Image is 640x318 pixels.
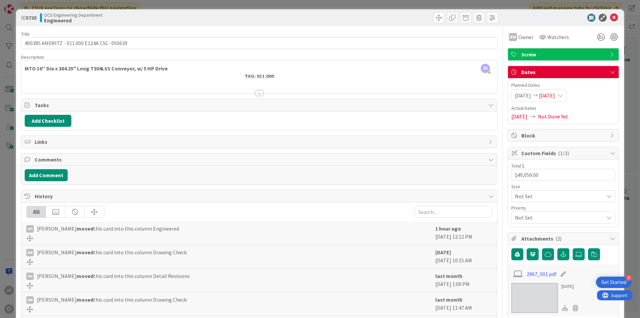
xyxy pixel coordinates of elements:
[435,249,451,256] b: [DATE]
[521,149,607,157] span: Custom Fields
[561,283,581,290] div: [DATE]
[25,65,168,72] strong: MTO 16'' Dia x 384.25" Long T304LSS Conveyor, w/ 5 HP Drive
[77,273,93,279] b: moved
[435,296,492,312] div: [DATE] 11:47 AM
[509,33,517,41] div: BW
[435,225,461,232] b: 1 hour ago
[37,296,187,304] span: [PERSON_NAME] this card into this column Drawing Check
[27,206,46,218] div: All
[77,249,93,256] b: moved
[511,184,615,189] div: Size
[435,248,492,265] div: [DATE] 10:15 AM
[626,275,632,281] div: 4
[435,273,462,279] b: last month
[511,206,615,210] div: Priority
[26,273,34,280] div: DH
[538,112,568,120] span: Not Done Yet
[511,82,615,89] span: Planned Dates
[35,138,485,146] span: Links
[25,115,71,127] button: Add Checklist
[25,169,68,181] button: Add Comment
[35,155,485,164] span: Comments
[35,192,485,200] span: History
[601,279,626,286] div: Get Started
[77,225,93,232] b: moved
[521,50,607,58] span: Screw
[515,91,531,99] span: [DATE]
[515,192,600,201] span: Not Set
[14,1,30,9] span: Support
[511,112,527,120] span: [DATE]
[44,18,102,23] b: Engineered
[44,12,102,18] span: OCS Engineering Department
[26,225,34,233] div: DH
[481,64,490,73] span: JK
[21,54,44,60] span: Description
[21,14,37,22] span: ID
[527,270,557,278] a: 2967_001.pdf
[21,37,497,49] input: type card name here...
[555,235,562,242] span: ( 2 )
[37,225,179,233] span: [PERSON_NAME] this card into this column Engineered
[511,163,524,169] label: Total $
[558,150,569,156] span: ( 1/3 )
[37,272,190,280] span: [PERSON_NAME] this card into this column Detail Revisions
[521,131,607,139] span: Block
[561,304,569,312] div: Download
[521,68,607,76] span: Dates
[37,248,187,256] span: [PERSON_NAME] this card into this column Drawing Check
[26,249,34,256] div: BW
[435,272,492,289] div: [DATE] 1:09 PM
[435,225,492,241] div: [DATE] 12:12 PM
[77,296,93,303] b: moved
[415,206,492,218] input: Search...
[245,73,274,79] strong: TAG: 011.000
[26,14,37,21] b: 5735
[518,33,533,41] span: Owner
[596,277,632,288] div: Open Get Started checklist, remaining modules: 4
[435,296,462,303] b: last month
[547,33,569,41] span: Watchers
[21,31,30,37] label: Title
[35,101,485,109] span: Tasks
[26,296,34,304] div: BW
[539,91,555,99] span: [DATE]
[511,105,615,112] span: Actual Dates
[521,235,607,243] span: Attachments
[515,213,600,222] span: Not Set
